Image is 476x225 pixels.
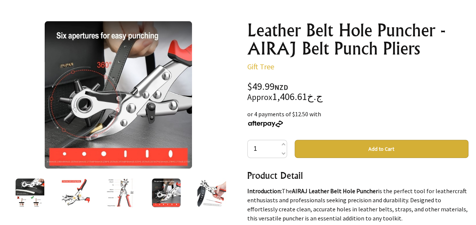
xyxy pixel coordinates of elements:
[61,178,90,207] img: Leather Belt Hole Puncher - AIRAJ Belt Punch Pliers
[247,92,272,102] small: Approx
[197,178,226,207] img: Leather Belt Hole Puncher - AIRAJ Belt Punch Pliers
[247,62,274,71] a: Gift Tree
[247,109,468,128] div: or 4 payments of $12.50 with
[247,120,284,127] img: Afterpay
[247,169,468,181] h3: Product Detail
[16,178,44,207] img: Leather Belt Hole Puncher - AIRAJ Belt Punch Pliers
[247,21,468,58] h1: Leather Belt Hole Puncher - AIRAJ Belt Punch Pliers
[106,178,135,207] img: Leather Belt Hole Puncher - AIRAJ Belt Punch Pliers
[247,186,468,223] p: The is the perfect tool for leathercraft enthusiasts and professionals seeking precision and dura...
[152,178,181,207] img: Leather Belt Hole Puncher - AIRAJ Belt Punch Pliers
[247,187,282,195] strong: Introduction:
[247,82,468,102] div: $49.99 1,406.61ج.خ
[292,187,378,195] strong: AIRAJ Leather Belt Hole Puncher
[295,140,468,158] button: Add to Cart
[45,21,192,169] img: Leather Belt Hole Puncher - AIRAJ Belt Punch Pliers
[275,83,288,92] span: NZD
